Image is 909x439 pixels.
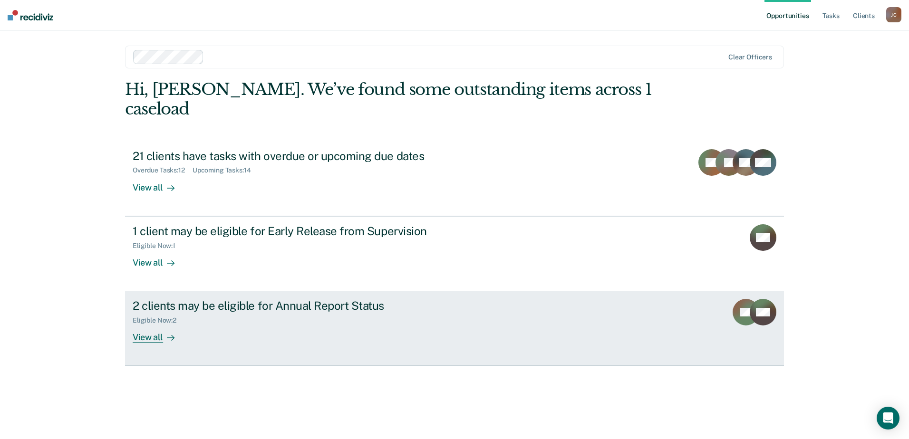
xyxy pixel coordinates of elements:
div: View all [133,324,186,343]
div: Overdue Tasks : 12 [133,166,193,174]
div: Clear officers [728,53,772,61]
div: 1 client may be eligible for Early Release from Supervision [133,224,466,238]
div: Hi, [PERSON_NAME]. We’ve found some outstanding items across 1 caseload [125,80,652,119]
div: View all [133,174,186,193]
img: Recidiviz [8,10,53,20]
div: Open Intercom Messenger [877,407,899,429]
div: View all [133,249,186,268]
a: 21 clients have tasks with overdue or upcoming due datesOverdue Tasks:12Upcoming Tasks:14View all [125,142,784,216]
a: 1 client may be eligible for Early Release from SupervisionEligible Now:1View all [125,216,784,291]
div: 2 clients may be eligible for Annual Report Status [133,299,466,313]
div: Eligible Now : 2 [133,316,184,324]
div: 21 clients have tasks with overdue or upcoming due dates [133,149,466,163]
div: Upcoming Tasks : 14 [193,166,259,174]
button: JC [886,7,901,22]
div: J C [886,7,901,22]
a: 2 clients may be eligible for Annual Report StatusEligible Now:2View all [125,291,784,366]
div: Eligible Now : 1 [133,242,183,250]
